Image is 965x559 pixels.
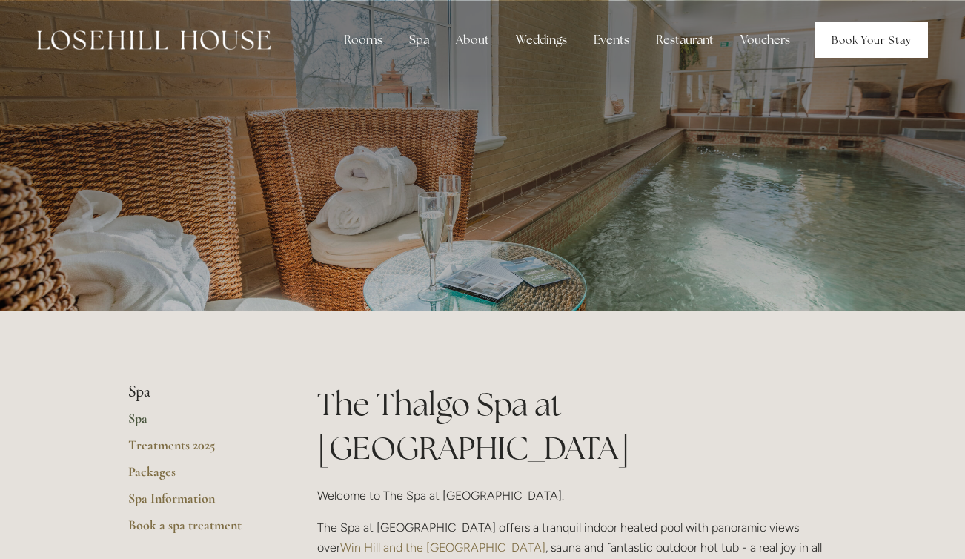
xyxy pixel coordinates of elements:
a: Win Hill and the [GEOGRAPHIC_DATA] [340,540,545,555]
a: Spa [128,410,270,437]
div: Events [582,25,641,55]
a: Spa Information [128,490,270,517]
div: Restaurant [644,25,726,55]
a: Book Your Stay [815,22,928,58]
div: Weddings [504,25,579,55]
a: Treatments 2025 [128,437,270,463]
h1: The Thalgo Spa at [GEOGRAPHIC_DATA] [317,383,837,470]
div: About [444,25,501,55]
div: Spa [397,25,441,55]
li: Spa [128,383,270,402]
a: Packages [128,463,270,490]
img: Losehill House [37,30,271,50]
div: Rooms [332,25,394,55]
a: Vouchers [729,25,802,55]
p: Welcome to The Spa at [GEOGRAPHIC_DATA]. [317,486,837,506]
a: Book a spa treatment [128,517,270,543]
